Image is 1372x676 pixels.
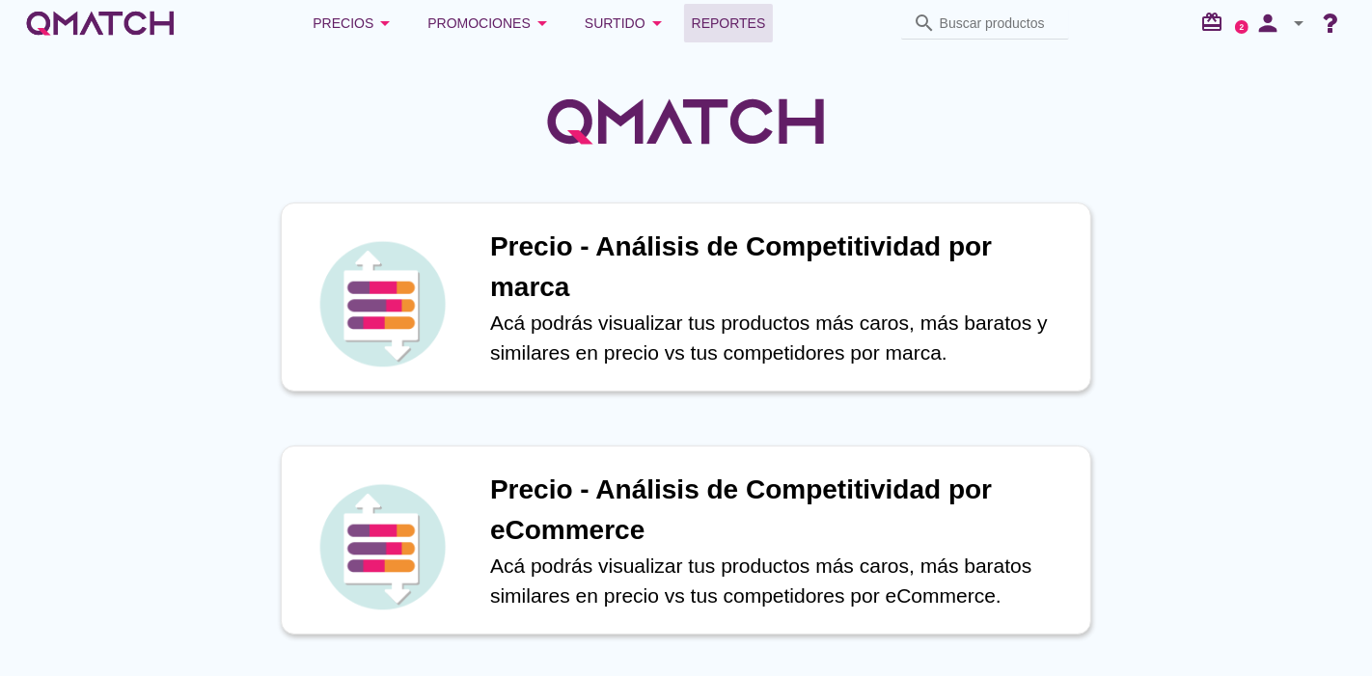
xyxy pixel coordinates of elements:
i: search [913,12,936,35]
button: Precios [297,4,412,42]
a: white-qmatch-logo [23,4,178,42]
button: Promociones [412,4,569,42]
i: redeem [1200,11,1231,34]
img: QMatchLogo [541,73,831,170]
p: Acá podrás visualizar tus productos más caros, más baratos y similares en precio vs tus competido... [490,308,1071,368]
i: arrow_drop_down [373,12,397,35]
h1: Precio - Análisis de Competitividad por eCommerce [490,470,1071,551]
a: iconPrecio - Análisis de Competitividad por marcaAcá podrás visualizar tus productos más caros, m... [254,203,1118,392]
i: person [1249,10,1287,37]
img: icon [315,479,450,614]
div: Promociones [427,12,554,35]
a: iconPrecio - Análisis de Competitividad por eCommerceAcá podrás visualizar tus productos más caro... [254,446,1118,635]
div: Surtido [585,12,669,35]
a: Reportes [684,4,774,42]
button: Surtido [569,4,684,42]
i: arrow_drop_down [1287,12,1310,35]
input: Buscar productos [940,8,1057,39]
span: Reportes [692,12,766,35]
a: 2 [1235,20,1249,34]
text: 2 [1240,22,1245,31]
i: arrow_drop_down [645,12,669,35]
h1: Precio - Análisis de Competitividad por marca [490,227,1071,308]
img: icon [315,236,450,371]
p: Acá podrás visualizar tus productos más caros, más baratos similares en precio vs tus competidore... [490,551,1071,611]
div: Precios [313,12,397,35]
i: arrow_drop_down [531,12,554,35]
